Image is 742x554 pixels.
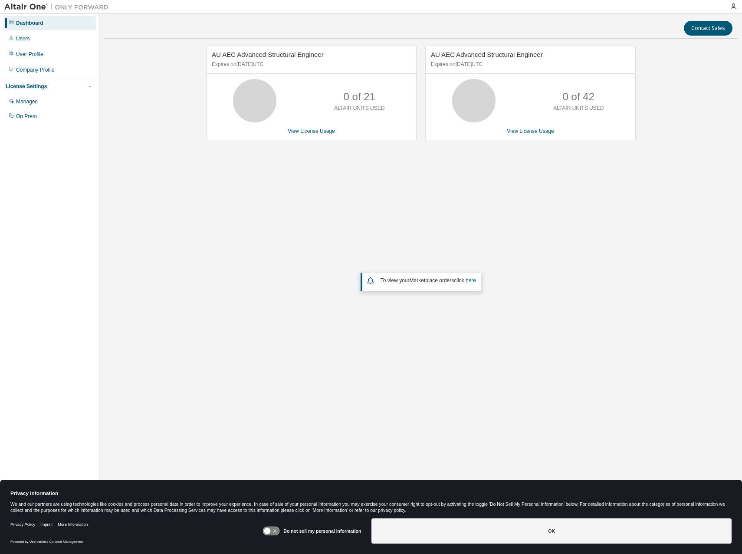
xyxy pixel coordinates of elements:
[4,3,113,11] img: Altair One
[431,61,628,68] p: Expires on [DATE] UTC
[212,51,324,58] span: AU AEC Advanced Structural Engineer
[410,277,454,284] em: Marketplace orders
[16,20,43,26] div: Dashboard
[16,66,55,73] div: Company Profile
[16,98,38,105] div: Managed
[334,105,384,112] p: ALTAIR UNITS USED
[381,277,476,284] span: To view your click
[16,35,30,42] div: Users
[684,21,732,36] button: Contact Sales
[288,128,335,134] a: View License Usage
[16,51,43,58] div: User Profile
[344,89,375,104] p: 0 of 21
[16,113,37,120] div: On Prem
[553,105,604,112] p: ALTAIR UNITS USED
[507,128,554,134] a: View License Usage
[466,277,476,284] a: here
[563,89,594,104] p: 0 of 42
[431,51,543,58] span: AU AEC Advanced Structural Engineer
[6,83,47,90] div: License Settings
[212,61,409,68] p: Expires on [DATE] UTC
